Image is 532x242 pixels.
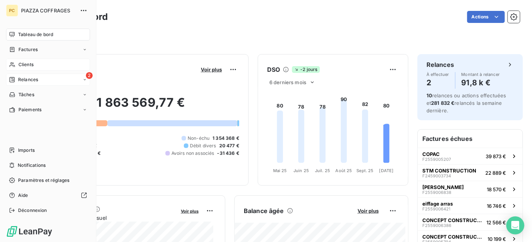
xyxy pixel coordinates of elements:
tspan: Sept. 25 [357,168,374,174]
h6: Relances [427,60,454,69]
span: 12 566 € [486,219,506,225]
button: COPACF255900520739 873 € [418,148,523,164]
span: Débit divers [190,142,216,149]
span: Avoirs non associés [171,150,214,157]
span: relances ou actions effectuées et relancés la semaine dernière. [427,92,506,113]
span: Clients [18,61,34,68]
tspan: Août 25 [336,168,352,174]
h6: Balance âgée [244,206,284,215]
span: 16 746 € [487,203,506,209]
tspan: Mai 25 [273,168,287,174]
span: Montant à relancer [462,72,500,77]
span: Factures [18,46,38,53]
span: Aide [18,192,28,199]
span: 281 832 € [431,100,454,106]
span: -31 436 € [217,150,239,157]
span: F2559006838 [422,190,451,195]
h4: 2 [427,77,449,89]
span: Notifications [18,162,46,169]
tspan: Juin 25 [294,168,309,174]
span: STM CONSTRUCTION [422,168,476,174]
span: 10 [427,92,432,98]
span: Voir plus [181,209,199,214]
a: Aide [6,189,90,201]
span: À effectuer [427,72,449,77]
div: PC [6,5,18,17]
span: Non-échu [188,135,209,142]
span: 18 570 € [487,186,506,192]
img: Logo LeanPay [6,225,53,237]
span: Relances [18,76,38,83]
h4: 91,8 k € [462,77,500,89]
span: -2 jours [292,66,320,73]
tspan: Juil. 25 [315,168,330,174]
button: Voir plus [355,207,381,214]
span: 1 354 368 € [212,135,239,142]
h2: 1 863 569,77 € [43,95,239,118]
span: eiffage arras [422,201,453,207]
button: CONCEPT CONSTRUCTIONF255900638612 566 € [418,214,523,230]
button: STM CONSTRUCTIONF245900373422 889 € [418,164,523,181]
button: Voir plus [179,207,201,214]
span: PIAZZA COFFRAGES [21,8,75,14]
span: 20 477 € [219,142,239,149]
tspan: [DATE] [379,168,394,174]
h6: Factures échues [418,130,523,148]
span: [PERSON_NAME] [422,184,464,190]
span: CONCEPT CONSTRUCTION [422,217,483,223]
span: F2459003734 [422,174,451,178]
span: 6 derniers mois [269,79,306,85]
span: 39 873 € [486,153,506,159]
span: Voir plus [358,208,379,214]
span: CONCEPT CONSTRUCTION [422,234,485,240]
span: F2559006386 [422,223,451,228]
span: F2559005207 [422,157,451,162]
button: [PERSON_NAME]F255900683818 570 € [418,181,523,197]
button: eiffage arrasF255900642116 746 € [418,197,523,214]
span: 10 199 € [488,236,506,242]
span: Déconnexion [18,207,47,214]
span: Chiffre d'affaires mensuel [43,214,176,222]
span: COPAC [422,151,440,157]
span: Tâches [18,91,34,98]
span: Imports [18,147,35,154]
div: Open Intercom Messenger [506,216,524,234]
span: Paiements [18,106,41,113]
span: Voir plus [201,67,222,73]
span: 22 889 € [485,170,506,176]
button: Actions [467,11,505,23]
button: Voir plus [199,66,224,73]
span: 2 [86,72,93,79]
span: F2559006421 [422,207,450,211]
span: Tableau de bord [18,31,53,38]
h6: DSO [267,65,280,74]
span: Paramètres et réglages [18,177,69,184]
